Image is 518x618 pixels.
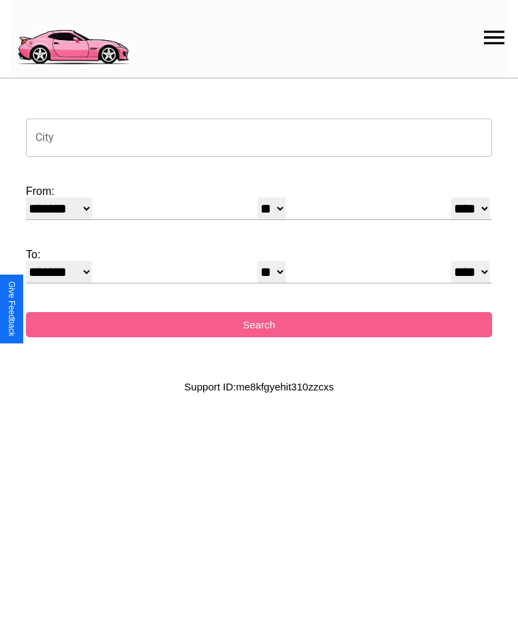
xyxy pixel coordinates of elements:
img: logo [10,7,135,68]
p: Support ID: me8kfgyehit310zzcxs [184,377,333,396]
button: Search [26,312,492,337]
label: From: [26,185,492,198]
div: Give Feedback [7,281,16,337]
label: To: [26,249,492,261]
